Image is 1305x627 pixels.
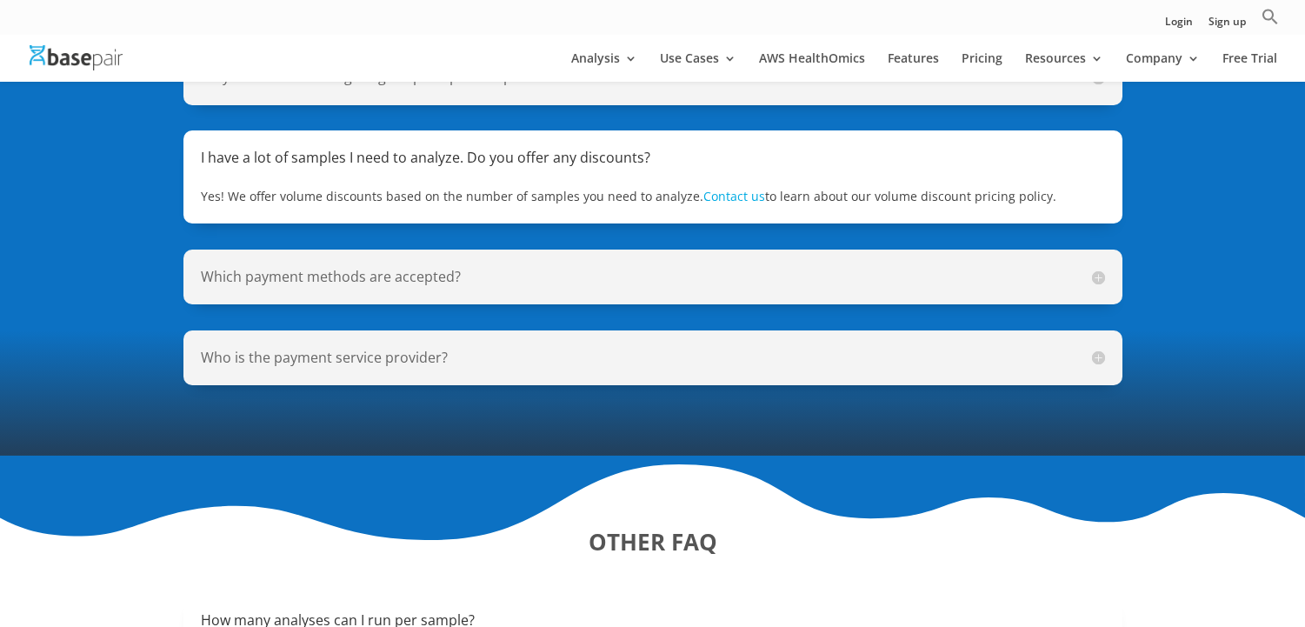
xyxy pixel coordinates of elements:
a: Pricing [962,52,1002,82]
a: Search Icon Link [1262,8,1279,35]
a: Login [1165,17,1193,35]
img: Basepair [30,45,123,70]
a: Sign up [1208,17,1246,35]
h5: I have a lot of samples I need to analyze. Do you offer any discounts? [201,148,1105,168]
svg: Search [1262,8,1279,25]
a: Company [1126,52,1200,82]
a: Resources [1025,52,1103,82]
strong: OTHER FAQ [589,526,717,557]
span: Yes! We offer volume discounts based on the number of samples you need to analyze. [201,188,703,204]
h5: Which payment methods are accepted? [201,267,1105,287]
a: Features [888,52,939,82]
span: to learn about our volume discount pricing policy. [765,188,1056,204]
a: AWS HealthOmics [759,52,865,82]
a: Analysis [571,52,637,82]
a: Use Cases [660,52,736,82]
h5: Who is the payment service provider? [201,348,1105,368]
a: Free Trial [1222,52,1277,82]
a: Contact us [703,188,765,204]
